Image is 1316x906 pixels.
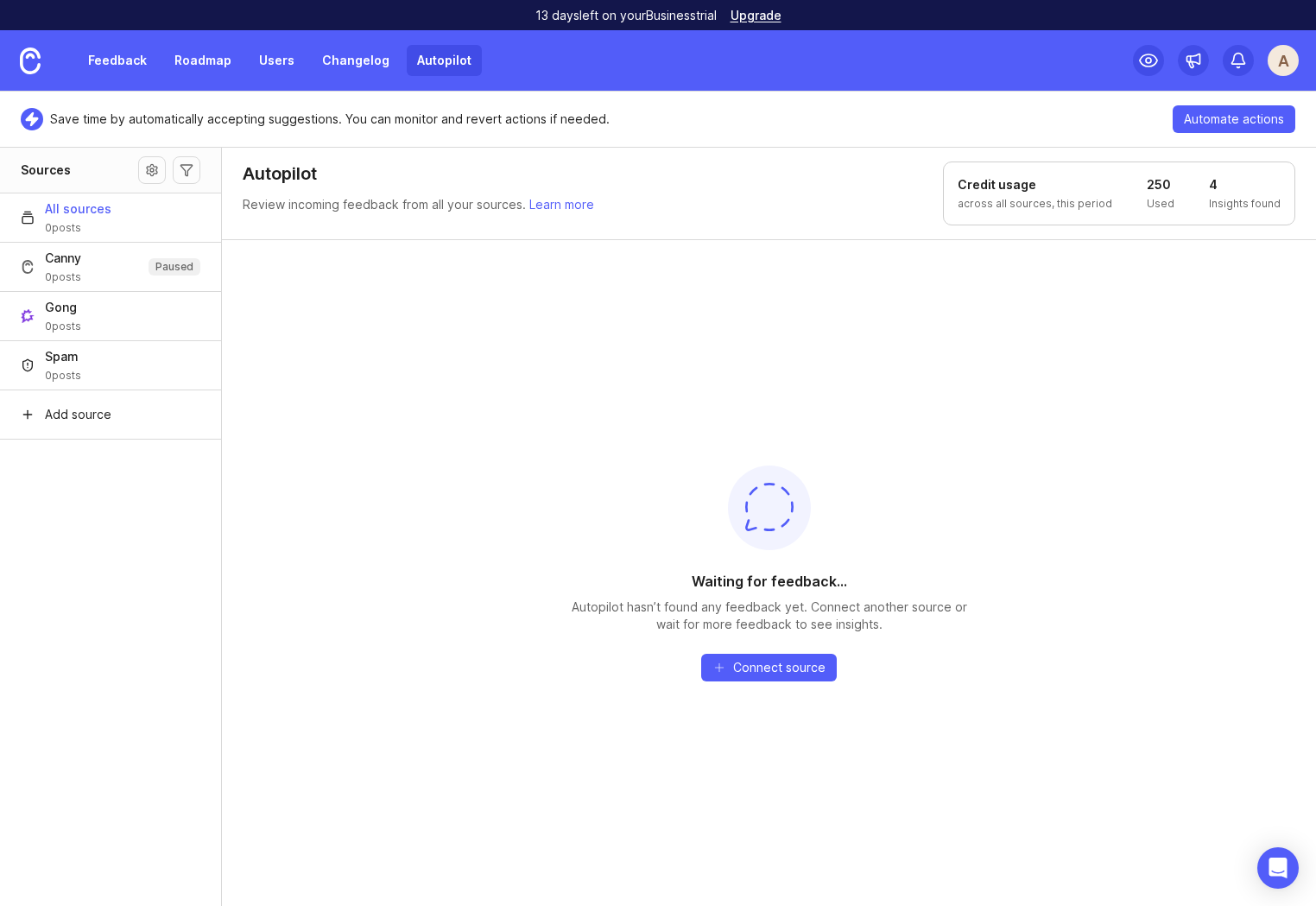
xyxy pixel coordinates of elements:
span: All sources [45,200,111,218]
button: Source settings [138,156,166,184]
a: Autopilot [407,45,482,76]
h1: 4 [1209,176,1281,193]
p: Insights found [1209,197,1281,211]
button: A [1268,45,1299,76]
p: Used [1147,197,1174,211]
h1: Sources [21,162,71,179]
button: Autopilot filters [173,156,200,184]
span: Connect source [733,659,826,676]
a: Changelog [312,45,400,76]
span: Add source [45,406,111,423]
img: Canny Home [20,48,41,74]
a: Learn more [529,197,594,212]
span: Canny [45,250,81,267]
h1: 250 [1147,176,1174,193]
a: Upgrade [731,10,781,22]
img: Gong [21,309,35,323]
span: Gong [45,299,81,316]
span: 0 posts [45,320,81,333]
p: Paused [155,260,193,274]
span: Automate actions [1184,111,1284,128]
p: across all sources, this period [958,197,1112,211]
span: 0 posts [45,369,81,383]
img: Canny [21,260,35,274]
span: Spam [45,348,81,365]
h1: Credit usage [958,176,1112,193]
a: Users [249,45,305,76]
button: Connect source [701,654,837,681]
p: 13 days left on your Business trial [535,7,717,24]
h1: Autopilot [243,162,317,186]
span: 0 posts [45,270,81,284]
p: Review incoming feedback from all your sources. [243,196,594,213]
a: Feedback [78,45,157,76]
p: Save time by automatically accepting suggestions. You can monitor and revert actions if needed. [50,111,610,128]
h1: Waiting for feedback... [692,571,847,592]
a: Roadmap [164,45,242,76]
button: Automate actions [1173,105,1295,133]
p: Autopilot hasn’t found any feedback yet. Connect another source or wait for more feedback to see ... [562,599,977,633]
span: 0 posts [45,221,111,235]
div: Open Intercom Messenger [1257,847,1299,889]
